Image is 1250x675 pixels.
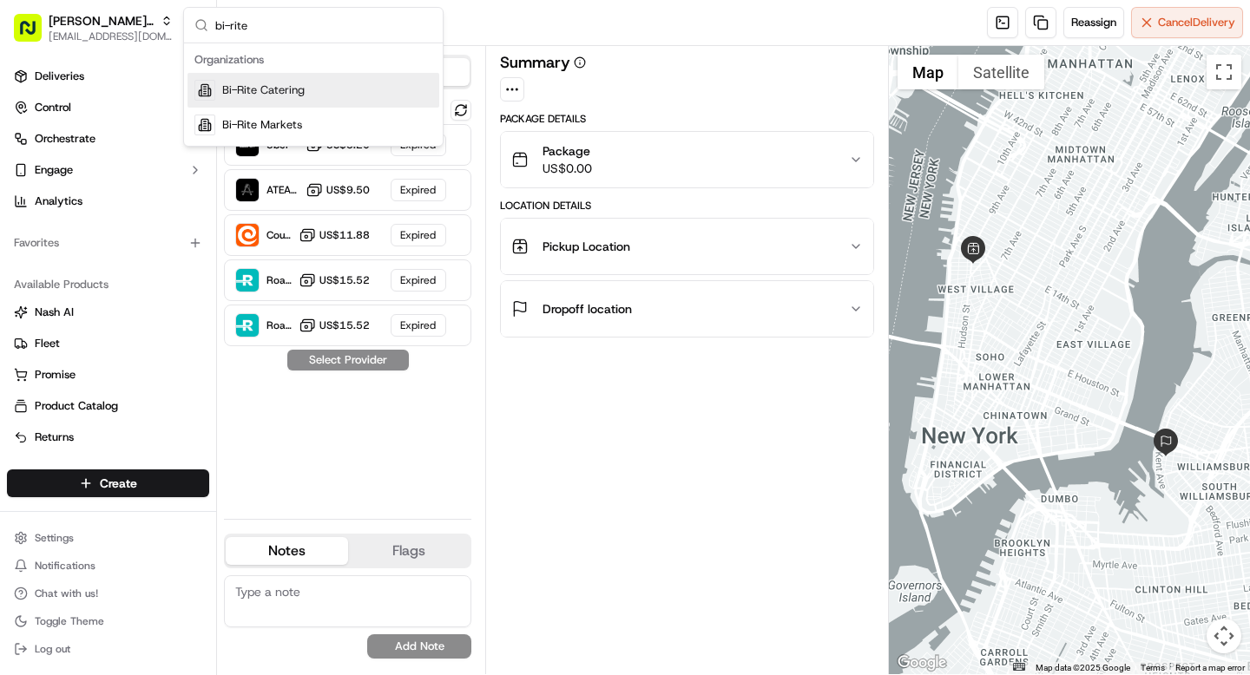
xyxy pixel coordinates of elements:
[269,222,316,243] button: See all
[299,226,370,244] button: US$11.88
[266,318,292,332] span: Roadie (P2P)
[391,314,446,337] div: Expired
[7,7,180,49] button: [PERSON_NAME] of Keswick[EMAIL_ADDRESS][DOMAIN_NAME]
[391,224,446,246] div: Expired
[319,273,370,287] span: US$15.52
[164,388,279,405] span: API Documentation
[14,305,202,320] a: Nash AI
[122,429,210,443] a: Powered byPylon
[306,181,370,199] button: US$9.50
[1071,15,1116,30] span: Reassign
[35,100,71,115] span: Control
[14,398,202,414] a: Product Catalog
[54,269,141,283] span: [PERSON_NAME]
[7,361,209,389] button: Promise
[7,609,209,633] button: Toggle Theme
[1131,7,1243,38] button: CancelDelivery
[14,429,202,445] a: Returns
[10,381,140,412] a: 📗Knowledge Base
[326,183,370,197] span: US$9.50
[36,166,68,197] img: 1732323095091-59ea418b-cfe3-43c8-9ae0-d0d06d6fd42c
[543,300,632,318] span: Dropoff location
[893,652,951,674] img: Google
[7,62,209,90] a: Deliveries
[299,317,370,334] button: US$15.52
[173,430,210,443] span: Pylon
[7,469,209,497] button: Create
[222,82,305,98] span: Bi-Rite Catering
[266,273,292,287] span: Roadie Rush (P2P)
[17,299,45,327] img: Shah Alam
[543,160,592,177] span: US$0.00
[7,229,209,257] div: Favorites
[319,318,370,332] span: US$15.52
[893,652,951,674] a: Open this area in Google Maps (opens a new window)
[501,132,872,187] button: PackageUS$0.00
[7,125,209,153] button: Orchestrate
[7,581,209,606] button: Chat with us!
[144,269,150,283] span: •
[78,166,285,183] div: Start new chat
[35,162,73,178] span: Engage
[319,228,370,242] span: US$11.88
[348,537,470,565] button: Flags
[1141,663,1165,672] a: Terms (opens in new tab)
[17,166,49,197] img: 1736555255976-a54dd68f-1ca7-489b-9aae-adbdc363a1c4
[7,156,209,184] button: Engage
[234,316,240,330] span: •
[35,642,70,656] span: Log out
[35,398,118,414] span: Product Catalog
[7,526,209,550] button: Settings
[147,390,161,403] div: 💻
[1175,663,1245,672] a: Report a map error
[7,271,209,298] div: Available Products
[7,392,209,420] button: Product Catalog
[35,131,95,147] span: Orchestrate
[501,281,872,337] button: Dropoff location
[898,55,958,89] button: Show street map
[266,183,299,197] span: ATEAM Delivery
[7,94,209,121] button: Control
[54,316,230,330] span: [PERSON_NAME] [PERSON_NAME]
[7,637,209,661] button: Log out
[543,142,592,160] span: Package
[236,314,259,337] img: Roadie (P2P)
[45,112,312,130] input: Got a question? Start typing here...
[391,269,446,292] div: Expired
[215,8,432,43] input: Search...
[266,228,292,242] span: Courial
[35,388,133,405] span: Knowledge Base
[35,559,95,573] span: Notifications
[184,43,443,146] div: Suggestions
[17,226,116,239] div: Past conversations
[236,224,259,246] img: Courial
[35,305,74,320] span: Nash AI
[500,199,873,213] div: Location Details
[7,554,209,578] button: Notifications
[17,390,31,403] div: 📗
[243,316,279,330] span: [DATE]
[35,367,76,383] span: Promise
[7,423,209,451] button: Returns
[500,112,873,126] div: Package Details
[35,587,98,600] span: Chat with us!
[49,12,154,29] button: [PERSON_NAME] of Keswick
[17,17,52,52] img: Nash
[154,269,189,283] span: [DATE]
[7,298,209,326] button: Nash AI
[14,367,202,383] a: Promise
[100,475,137,492] span: Create
[35,336,60,351] span: Fleet
[35,270,49,284] img: 1736555255976-a54dd68f-1ca7-489b-9aae-adbdc363a1c4
[295,171,316,192] button: Start new chat
[1013,663,1025,671] button: Keyboard shortcuts
[543,238,630,255] span: Pickup Location
[1063,7,1124,38] button: Reassign
[17,69,316,97] p: Welcome 👋
[958,55,1044,89] button: Show satellite imagery
[35,193,82,209] span: Analytics
[226,537,348,565] button: Notes
[1207,619,1241,653] button: Map camera controls
[49,29,173,43] button: [EMAIL_ADDRESS][DOMAIN_NAME]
